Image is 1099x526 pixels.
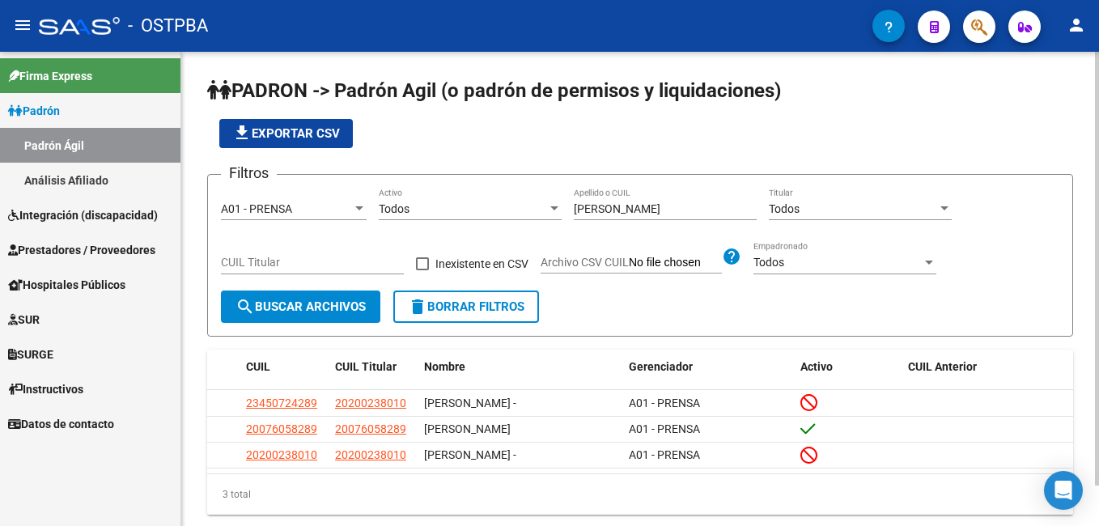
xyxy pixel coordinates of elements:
span: A01 - PRENSA [629,448,700,461]
span: Activo [800,360,833,373]
div: 3 total [207,474,1073,515]
span: A01 - PRENSA [629,422,700,435]
datatable-header-cell: CUIL Anterior [902,350,1074,384]
span: Todos [753,256,784,269]
span: A01 - PRENSA [629,397,700,409]
span: [PERSON_NAME] - [424,448,516,461]
span: A01 - PRENSA [221,202,292,215]
mat-icon: file_download [232,123,252,142]
span: PADRON -> Padrón Agil (o padrón de permisos y liquidaciones) [207,79,781,102]
span: CUIL Titular [335,360,397,373]
span: Datos de contacto [8,415,114,433]
span: 23450724289 [246,397,317,409]
datatable-header-cell: Gerenciador [622,350,795,384]
div: Open Intercom Messenger [1044,471,1083,510]
span: Todos [379,202,409,215]
mat-icon: person [1067,15,1086,35]
span: Todos [769,202,800,215]
button: Buscar Archivos [221,291,380,323]
button: Exportar CSV [219,119,353,148]
span: Instructivos [8,380,83,398]
span: Integración (discapacidad) [8,206,158,224]
mat-icon: search [235,297,255,316]
mat-icon: help [722,247,741,266]
span: Firma Express [8,67,92,85]
datatable-header-cell: CUIL [240,350,329,384]
span: 20076058289 [246,422,317,435]
mat-icon: delete [408,297,427,316]
mat-icon: menu [13,15,32,35]
h3: Filtros [221,162,277,185]
span: Nombre [424,360,465,373]
span: Gerenciador [629,360,693,373]
span: CUIL [246,360,270,373]
input: Archivo CSV CUIL [629,256,722,270]
span: Prestadores / Proveedores [8,241,155,259]
span: - OSTPBA [128,8,208,44]
datatable-header-cell: Activo [794,350,902,384]
span: CUIL Anterior [908,360,977,373]
span: Padrón [8,102,60,120]
span: 20076058289 [335,422,406,435]
button: Borrar Filtros [393,291,539,323]
span: Borrar Filtros [408,299,524,314]
span: 20200238010 [335,448,406,461]
span: Hospitales Públicos [8,276,125,294]
span: 20200238010 [335,397,406,409]
span: Buscar Archivos [235,299,366,314]
span: SUR [8,311,40,329]
datatable-header-cell: Nombre [418,350,622,384]
span: [PERSON_NAME] - [424,397,516,409]
span: SURGE [8,346,53,363]
span: Inexistente en CSV [435,254,528,274]
span: Exportar CSV [232,126,340,141]
span: Archivo CSV CUIL [541,256,629,269]
span: 20200238010 [246,448,317,461]
span: [PERSON_NAME] [424,422,511,435]
datatable-header-cell: CUIL Titular [329,350,418,384]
